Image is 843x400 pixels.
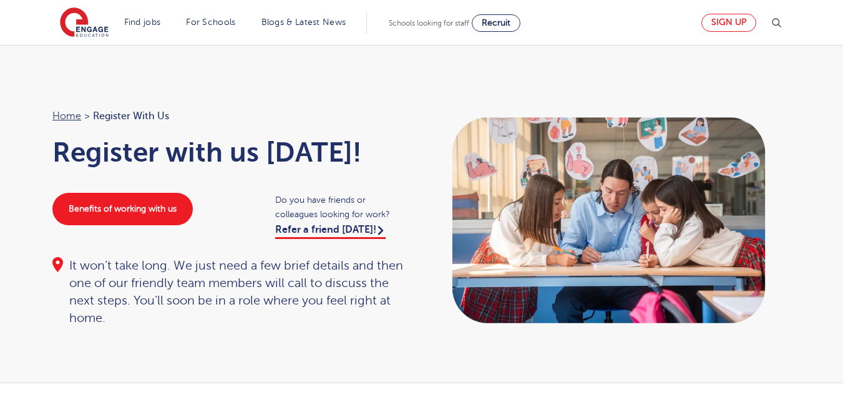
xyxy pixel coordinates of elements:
a: Sign up [701,14,756,32]
span: Schools looking for staff [389,19,469,27]
a: Benefits of working with us [52,193,193,225]
a: For Schools [186,17,235,27]
span: Do you have friends or colleagues looking for work? [275,193,409,222]
h1: Register with us [DATE]! [52,137,409,168]
a: Recruit [472,14,520,32]
a: Refer a friend [DATE]! [275,224,386,239]
img: Engage Education [60,7,109,39]
nav: breadcrumb [52,108,409,124]
span: Register with us [93,108,169,124]
div: It won’t take long. We just need a few brief details and then one of our friendly team members wi... [52,257,409,327]
a: Blogs & Latest News [261,17,346,27]
a: Find jobs [124,17,161,27]
span: Recruit [482,18,510,27]
a: Home [52,110,81,122]
span: > [84,110,90,122]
